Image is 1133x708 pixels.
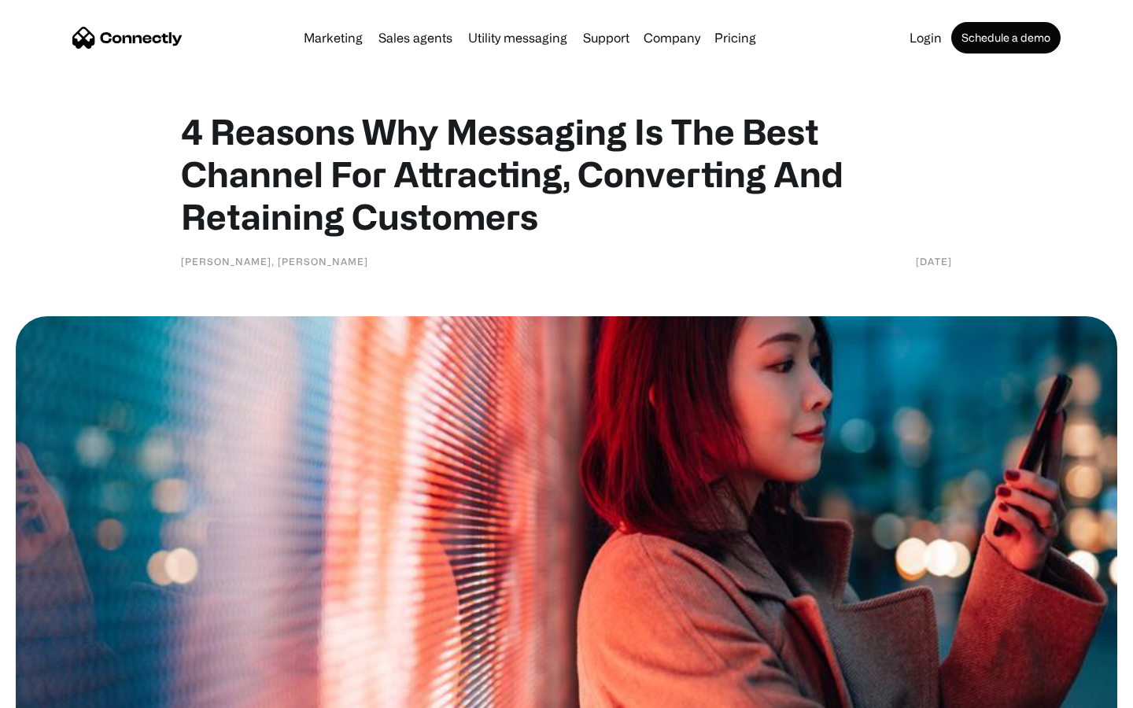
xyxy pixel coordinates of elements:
ul: Language list [31,680,94,702]
a: Pricing [708,31,762,44]
a: Login [903,31,948,44]
a: Sales agents [372,31,459,44]
div: [PERSON_NAME], [PERSON_NAME] [181,253,368,269]
h1: 4 Reasons Why Messaging Is The Best Channel For Attracting, Converting And Retaining Customers [181,110,952,238]
a: Utility messaging [462,31,574,44]
a: Support [577,31,636,44]
a: Schedule a demo [951,22,1061,53]
div: [DATE] [916,253,952,269]
aside: Language selected: English [16,680,94,702]
a: Marketing [297,31,369,44]
div: Company [644,27,700,49]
